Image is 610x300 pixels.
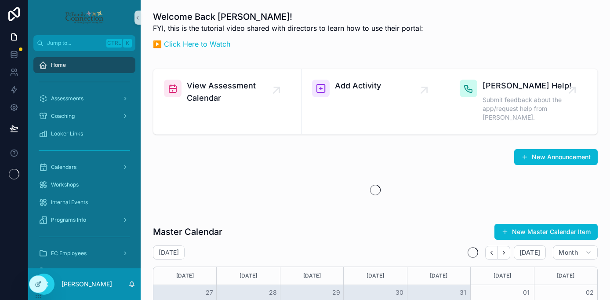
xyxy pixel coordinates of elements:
img: App logo [65,11,104,25]
h1: Welcome Back [PERSON_NAME]! [153,11,423,23]
span: View Assessment Calendar [187,80,276,104]
p: [PERSON_NAME] [62,280,112,289]
a: [PERSON_NAME] Help!Submit feedback about the app/request help from [PERSON_NAME]. [449,69,597,134]
button: [DATE] [514,245,546,260]
span: Month [559,249,578,256]
button: Next [498,246,510,260]
span: Workshops [51,181,79,188]
a: ▶️ Click Here to Watch [153,40,230,48]
button: 28 [268,287,278,298]
a: Quarterly Reports [33,263,135,279]
div: [DATE] [536,267,596,285]
span: Quarterly Reports [51,267,95,274]
span: Submit feedback about the app/request help from [PERSON_NAME]. [483,95,572,122]
a: Calendars [33,159,135,175]
span: Ctrl [106,39,122,48]
div: [DATE] [155,267,215,285]
span: [DATE] [519,249,540,256]
a: View Assessment Calendar [153,69,301,134]
a: Home [33,57,135,73]
h1: Master Calendar [153,226,222,238]
span: Calendars [51,164,76,171]
div: [DATE] [218,267,278,285]
button: New Announcement [514,149,598,165]
span: Add Activity [335,80,381,92]
button: New Master Calendar Item [494,224,598,240]
div: [DATE] [472,267,532,285]
button: 01 [521,287,532,298]
div: [DATE] [345,267,405,285]
span: Internal Events [51,199,88,206]
button: Back [485,246,498,260]
button: Jump to...CtrlK [33,35,135,51]
a: Workshops [33,177,135,193]
a: FC Employees [33,245,135,261]
p: FYI, this is the tutorial video shared with directors to learn how to use their portal: [153,23,423,33]
button: 27 [204,287,214,298]
a: Add Activity [301,69,450,134]
span: Home [51,62,66,69]
a: Looker Links [33,126,135,142]
button: 29 [331,287,341,298]
span: Programs Info [51,216,86,223]
a: Internal Events [33,194,135,210]
button: 31 [457,287,468,298]
button: Month [553,245,598,260]
span: Assessments [51,95,84,102]
span: FC Employees [51,250,87,257]
button: 02 [585,287,595,298]
div: [DATE] [282,267,342,285]
a: Programs Info [33,212,135,228]
div: scrollable content [28,51,141,268]
span: Looker Links [51,130,83,137]
span: Jump to... [47,40,103,47]
span: Coaching [51,113,75,120]
h2: [DATE] [159,248,179,257]
a: Assessments [33,91,135,106]
div: [DATE] [409,267,469,285]
span: K [124,40,131,47]
a: Coaching [33,108,135,124]
span: [PERSON_NAME] Help! [483,80,572,92]
button: 30 [394,287,405,298]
